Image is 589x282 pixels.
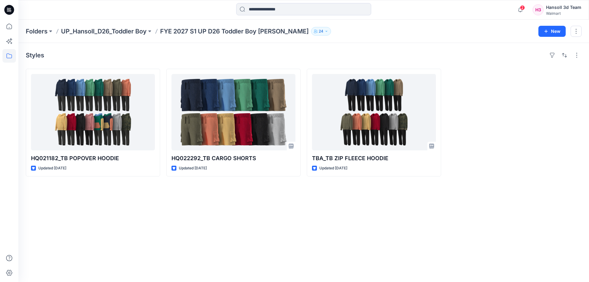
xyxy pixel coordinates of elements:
p: HQ022292_TB CARGO SHORTS [171,154,295,163]
p: TBA_TB ZIP FLEECE HOODIE [312,154,436,163]
a: UP_Hansoll_D26_Toddler Boy [61,27,147,36]
p: Updated [DATE] [179,165,207,172]
button: 24 [311,27,331,36]
div: Walmart [546,11,581,16]
div: H3 [533,4,544,15]
a: HQ021182_TB POPOVER HOODIE [31,74,155,150]
p: HQ021182_TB POPOVER HOODIE [31,154,155,163]
a: HQ022292_TB CARGO SHORTS [171,74,295,150]
h4: Styles [26,52,44,59]
div: Hansoll 3d Team [546,4,581,11]
p: FYE 2027 S1 UP D26 Toddler Boy [PERSON_NAME] [160,27,309,36]
p: Updated [DATE] [319,165,347,172]
a: TBA_TB ZIP FLEECE HOODIE [312,74,436,150]
p: Updated [DATE] [38,165,66,172]
p: 24 [319,28,323,35]
a: Folders [26,27,48,36]
button: New [538,26,566,37]
span: 2 [520,5,525,10]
